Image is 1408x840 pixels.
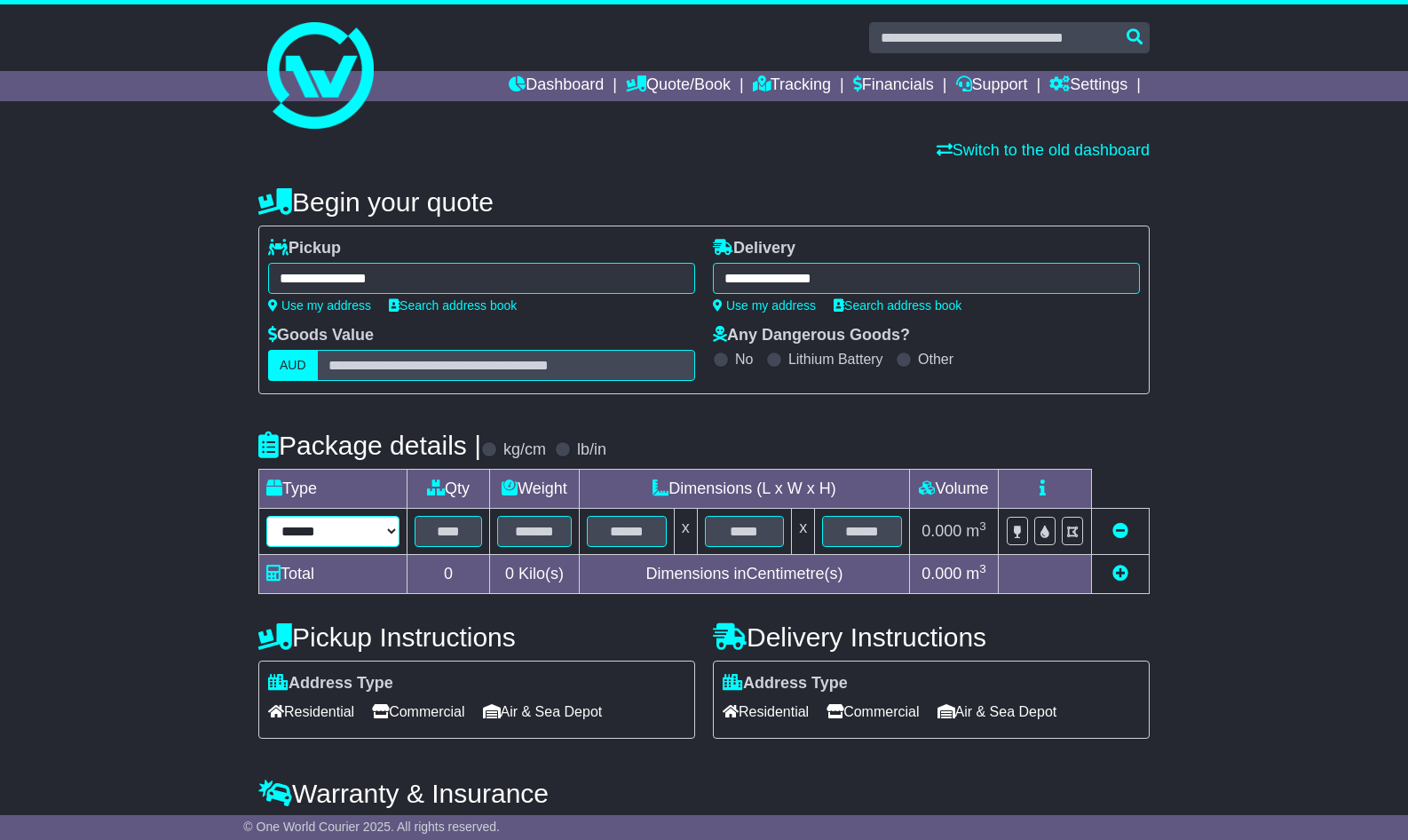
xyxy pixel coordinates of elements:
td: Type [259,470,407,509]
label: Other [918,351,953,368]
a: Search address book [389,298,517,313]
a: Remove this item [1112,522,1128,540]
td: x [674,509,697,555]
a: Use my address [268,298,371,313]
a: Use my address [713,298,816,313]
label: Pickup [268,239,341,258]
a: Financials [853,71,934,101]
span: 0.000 [922,522,961,540]
span: m [966,522,986,540]
td: 0 [407,555,490,594]
td: Dimensions (L x W x H) [579,470,909,509]
td: Total [259,555,407,594]
a: Quote/Book [626,71,731,101]
td: Dimensions in Centimetre(s) [579,555,909,594]
td: x [792,509,815,555]
span: Residential [268,698,354,725]
h4: Begin your quote [258,187,1150,217]
sup: 3 [979,519,986,533]
td: Volume [909,470,998,509]
span: Commercial [827,698,919,725]
sup: 3 [979,562,986,575]
label: Any Dangerous Goods? [713,326,910,345]
a: Dashboard [509,71,604,101]
span: 0 [505,565,514,582]
span: Commercial [372,698,464,725]
a: Support [956,71,1028,101]
span: © One World Courier 2025. All rights reserved. [243,820,500,834]
h4: Warranty & Insurance [258,779,1150,808]
label: lb/in [577,440,606,460]
label: Goods Value [268,326,374,345]
label: Delivery [713,239,795,258]
span: Air & Sea Depot [937,698,1057,725]
td: Qty [407,470,490,509]
a: Settings [1049,71,1127,101]
label: kg/cm [503,440,546,460]
a: Add new item [1112,565,1128,582]
a: Tracking [753,71,831,101]
label: Address Type [268,674,393,693]
td: Kilo(s) [490,555,580,594]
a: Switch to the old dashboard [937,141,1150,159]
a: Search address book [834,298,961,313]
label: Lithium Battery [788,351,883,368]
span: Air & Sea Depot [483,698,603,725]
span: m [966,565,986,582]
h4: Package details | [258,431,481,460]
h4: Pickup Instructions [258,622,695,652]
label: Address Type [723,674,848,693]
label: No [735,351,753,368]
span: 0.000 [922,565,961,582]
td: Weight [490,470,580,509]
h4: Delivery Instructions [713,622,1150,652]
label: AUD [268,350,318,381]
span: Residential [723,698,809,725]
